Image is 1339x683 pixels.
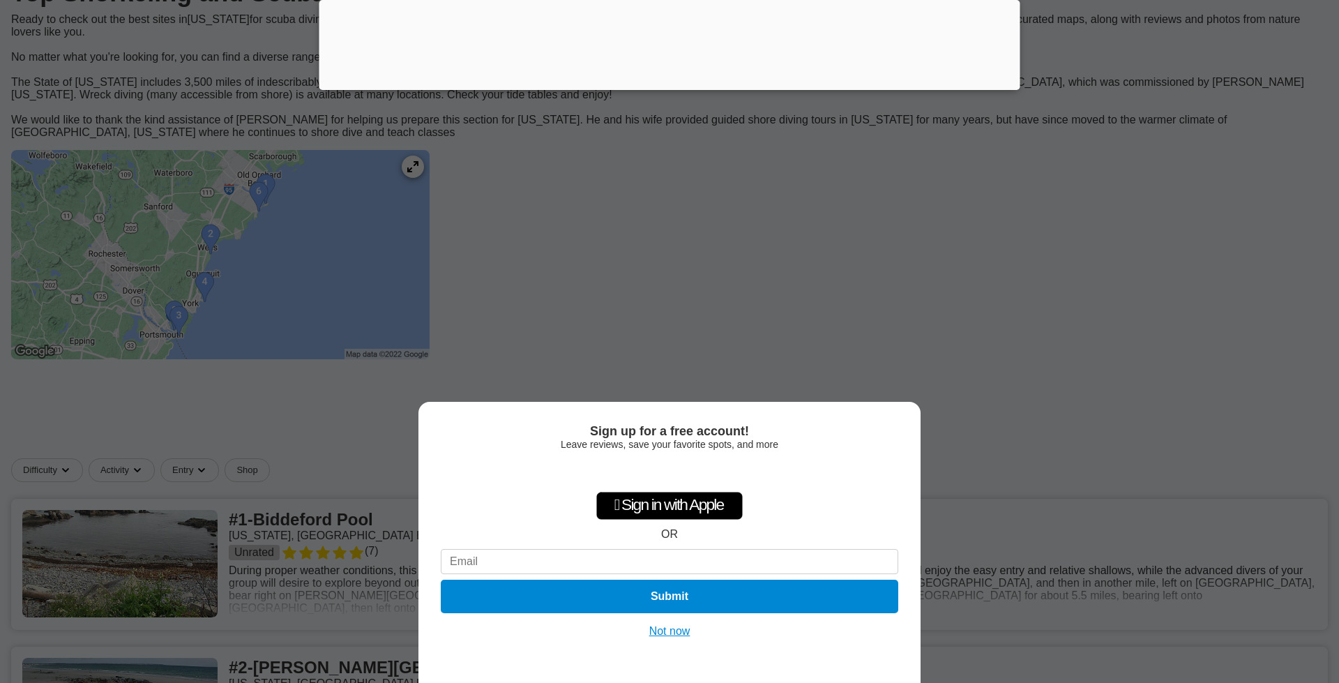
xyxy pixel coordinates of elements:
button: Submit [441,580,898,613]
div: OR [661,528,678,541]
div: Leave reviews, save your favorite spots, and more [441,439,898,450]
iframe: Sign in with Google Button [599,457,741,488]
div: Sign in with Apple [596,492,743,520]
input: Email [441,549,898,574]
button: Not now [645,624,695,638]
div: Sign up for a free account! [441,424,898,439]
